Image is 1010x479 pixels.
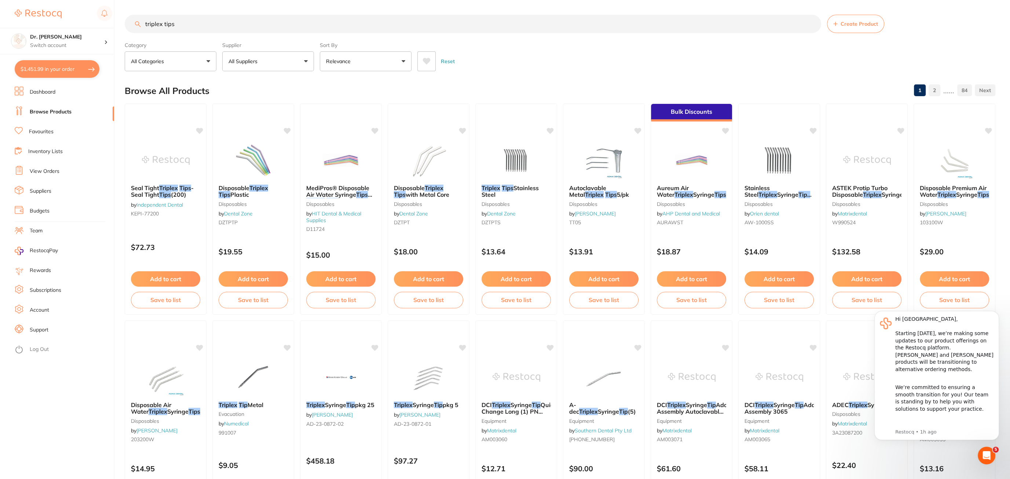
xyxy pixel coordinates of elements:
[30,267,51,274] a: Rewards
[978,447,995,464] iframe: Intercom live chat
[744,201,814,207] small: disposables
[744,191,812,205] span: , Pack 5
[977,191,989,198] em: Tips
[224,210,253,217] a: Dental Zone
[755,142,803,179] img: Stainless Steel Triplex Syringe Tips, Pack 5
[849,401,867,409] em: Triplex
[30,227,43,235] a: Team
[744,292,814,308] button: Save to list
[405,359,453,396] img: Triplex Syringe Tip pkg 5
[306,184,369,198] span: MediPros® Disposable Air Water Syringe
[744,418,814,424] small: equipment
[131,436,154,443] span: 203200W
[131,185,200,198] b: Seal Tight Triplex Tips - Seal Tight Tips (200)
[920,464,989,473] p: $13.16
[15,6,62,22] a: Restocq Logo
[569,464,638,473] p: $90.00
[920,185,989,198] b: Disposable Premium Air Water Triplex Syringe Tips 150/pk
[320,42,411,48] label: Sort By
[569,436,615,443] span: [PHONE_NUMBER]
[493,142,540,179] img: Triplex Tips Stainless Steel
[434,401,443,409] em: Tip
[11,34,26,48] img: Dr. Kim Carr
[657,210,720,217] span: by
[179,184,191,192] em: Tips
[30,188,51,195] a: Suppliers
[355,401,374,409] span: pkg 25
[222,51,314,71] button: All Suppliers
[219,292,288,308] button: Save to list
[219,201,288,207] small: Disposables
[131,418,200,424] small: disposables
[482,292,551,308] button: Save to list
[219,271,288,287] button: Add to cart
[863,300,1010,459] iframe: Intercom notifications message
[832,210,867,217] span: by
[744,247,814,256] p: $14.09
[219,411,288,417] small: evacuation
[394,210,428,217] span: by
[306,226,325,232] span: D11724
[569,201,638,207] small: disposables
[657,271,726,287] button: Add to cart
[30,42,104,49] p: Switch account
[569,210,616,217] span: by
[306,271,376,287] button: Add to cart
[30,108,72,116] a: Browse Products
[317,142,365,179] img: MediPros® Disposable Air Water Syringe Tips Triplex Tips
[492,401,511,409] em: Triplex
[326,58,354,65] p: Relevance
[15,10,62,18] img: Restocq Logo
[29,128,54,135] a: Favourites
[30,287,61,294] a: Subscriptions
[657,418,726,424] small: equipment
[832,420,867,427] span: by
[219,219,238,226] span: DZTPTP
[668,142,716,179] img: Aureum Air Water Triplex Syringe Tips
[598,408,619,415] span: Syringe
[487,210,516,217] a: Dental Zone
[882,191,903,198] span: Syringe
[657,401,739,422] span: Adaptor Assembly Autoclavable 3071
[838,420,867,427] a: Matrixdental
[219,420,249,427] span: by
[569,418,638,424] small: equipment
[929,83,940,98] a: 2
[920,210,966,217] span: by
[832,219,856,226] span: W990524
[750,427,779,434] a: Matrixdental
[827,15,884,33] button: Create Product
[758,191,777,198] em: Triplex
[843,359,891,396] img: ADEC Triplex Syringe Tip (1)
[511,401,532,409] span: Syringe
[532,401,541,409] em: Tip
[28,148,63,155] a: Inventory Lists
[744,401,827,415] span: Adaptor Assembly 3065
[219,184,249,192] span: Disposable
[306,411,353,418] span: by
[346,401,355,409] em: Tip
[136,202,183,208] a: Independent Dental
[131,58,167,65] p: All Categories
[744,427,779,434] span: by
[920,219,943,226] span: 103100W
[662,427,692,434] a: Matrixdental
[744,464,814,473] p: $58.11
[219,402,288,408] b: Triplex Tip Metal
[482,401,492,409] span: DCI
[30,306,49,314] a: Account
[750,210,779,217] a: Orien dental
[617,191,629,198] span: 5/pk
[219,429,236,436] span: 991007
[832,461,901,469] p: $22.40
[239,401,248,409] em: Tip
[131,292,200,308] button: Save to list
[956,191,977,198] span: Syringe
[569,292,638,308] button: Save to list
[30,326,48,334] a: Support
[957,83,972,98] a: 84
[569,427,632,434] span: by
[159,184,178,192] em: Triplex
